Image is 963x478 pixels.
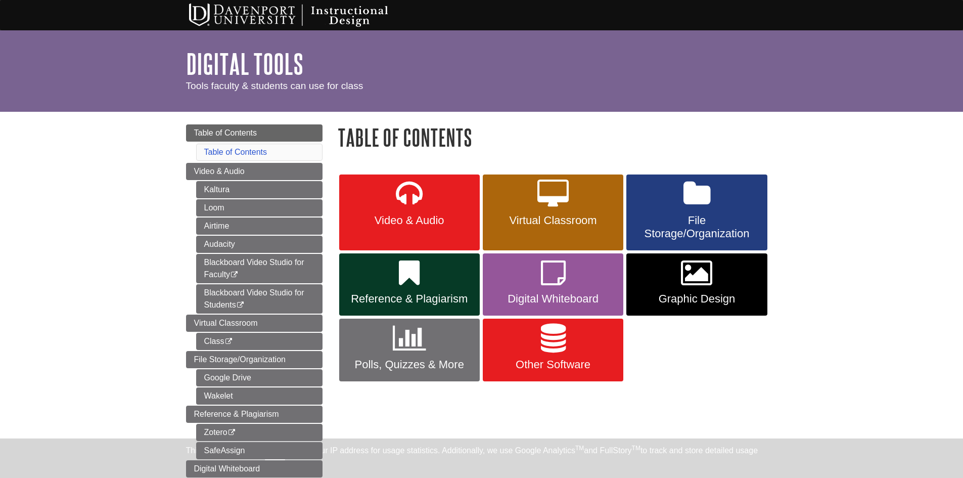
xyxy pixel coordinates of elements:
span: Other Software [490,358,616,371]
a: Video & Audio [186,163,323,180]
a: Kaltura [196,181,323,198]
a: Digital Whiteboard [483,253,623,316]
a: Virtual Classroom [483,175,623,250]
span: Tools faculty & students can use for class [186,80,363,91]
span: Digital Whiteboard [490,292,616,306]
a: Graphic Design [626,253,767,316]
span: Reference & Plagiarism [194,410,279,418]
i: This link opens in a new window [224,338,233,345]
a: Polls, Quizzes & More [339,319,480,381]
a: Class [196,333,323,350]
span: Reference & Plagiarism [347,292,472,306]
a: Airtime [196,218,323,235]
span: Graphic Design [634,292,759,306]
a: Zotero [196,424,323,441]
span: Polls, Quizzes & More [347,358,472,371]
span: Video & Audio [194,167,245,176]
div: This site uses cookies and records your IP address for usage statistics. Additionally, we use Goo... [186,445,777,472]
a: Reference & Plagiarism [339,253,480,316]
a: Other Software [483,319,623,381]
a: Virtual Classroom [186,315,323,332]
a: Loom [196,199,323,216]
a: Reference & Plagiarism [186,406,323,423]
a: Wakelet [196,387,323,405]
img: Davenport University Instructional Design [181,3,424,28]
a: Table of Contents [186,124,323,142]
a: File Storage/Organization [186,351,323,368]
span: File Storage/Organization [194,355,286,364]
sup: TM [575,445,584,452]
a: File Storage/Organization [626,175,767,250]
a: Video & Audio [339,175,480,250]
a: Digital Whiteboard [186,460,323,477]
a: Google Drive [196,369,323,386]
span: Video & Audio [347,214,472,227]
span: Digital Whiteboard [194,464,260,473]
span: Table of Contents [194,128,257,137]
a: Audacity [196,236,323,253]
a: Digital Tools [186,48,303,79]
span: Virtual Classroom [490,214,616,227]
a: Blackboard Video Studio for Faculty [196,254,323,283]
a: SafeAssign [196,442,323,459]
i: This link opens in a new window [227,429,236,436]
span: Virtual Classroom [194,319,258,327]
span: File Storage/Organization [634,214,759,240]
a: Table of Contents [204,148,267,156]
i: This link opens in a new window [230,272,239,278]
sup: TM [632,445,640,452]
i: This link opens in a new window [236,302,245,309]
h1: Table of Contents [338,124,777,150]
a: Blackboard Video Studio for Students [196,284,323,314]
